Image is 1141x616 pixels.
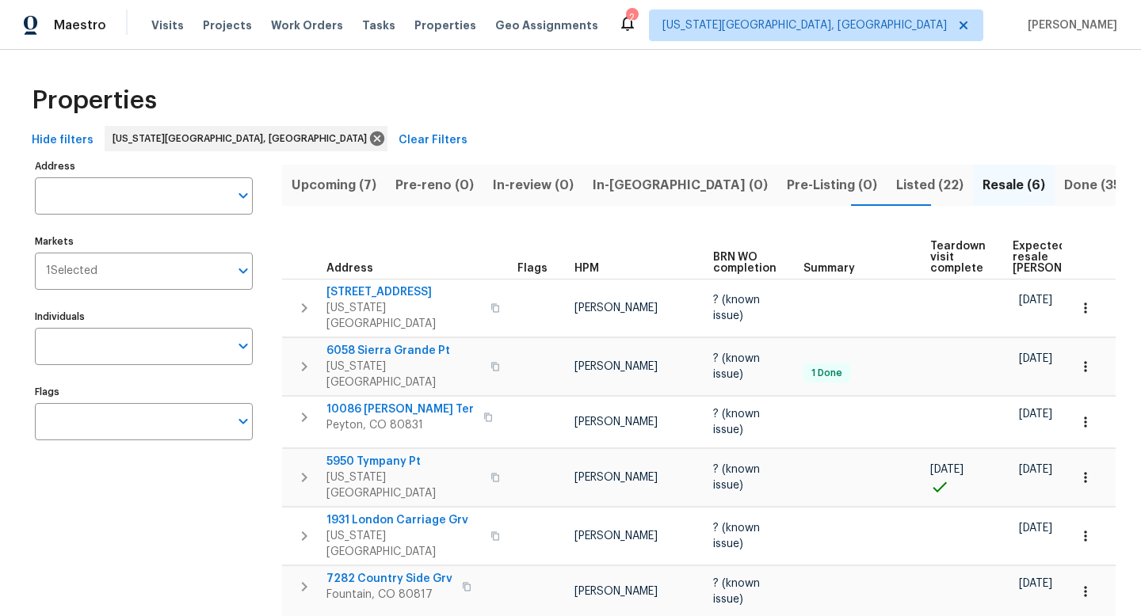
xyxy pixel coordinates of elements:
[232,260,254,282] button: Open
[574,472,658,483] span: [PERSON_NAME]
[574,263,599,274] span: HPM
[1019,464,1052,475] span: [DATE]
[151,17,184,33] span: Visits
[271,17,343,33] span: Work Orders
[493,174,574,196] span: In-review (0)
[326,284,481,300] span: [STREET_ADDRESS]
[292,174,376,196] span: Upcoming (7)
[232,184,254,207] button: Open
[105,126,387,151] div: [US_STATE][GEOGRAPHIC_DATA], [GEOGRAPHIC_DATA]
[662,17,947,33] span: [US_STATE][GEOGRAPHIC_DATA], [GEOGRAPHIC_DATA]
[713,295,760,321] span: ? (known issue)
[54,17,106,33] span: Maestro
[896,174,964,196] span: Listed (22)
[574,361,658,372] span: [PERSON_NAME]
[1019,578,1052,589] span: [DATE]
[574,416,658,428] span: [PERSON_NAME]
[626,10,637,25] div: 2
[35,312,253,321] label: Individuals
[1019,523,1052,534] span: [DATE]
[35,387,253,397] label: Flags
[713,409,760,435] span: ? (known issue)
[1021,17,1117,33] span: [PERSON_NAME]
[713,523,760,549] span: ? (known issue)
[574,586,658,597] span: [PERSON_NAME]
[713,578,760,605] span: ? (known issue)
[1019,353,1052,364] span: [DATE]
[392,126,474,155] button: Clear Filters
[326,417,474,433] span: Peyton, CO 80831
[574,302,658,314] span: [PERSON_NAME]
[232,410,254,432] button: Open
[326,263,373,274] span: Address
[1064,174,1134,196] span: Done (357)
[399,131,467,150] span: Clear Filters
[25,126,100,155] button: Hide filters
[1019,295,1052,306] span: [DATE]
[517,263,548,274] span: Flags
[326,587,452,603] span: Fountain, CO 80817
[1013,241,1102,274] span: Expected resale [PERSON_NAME]
[1019,409,1052,420] span: [DATE]
[326,528,481,560] span: [US_STATE][GEOGRAPHIC_DATA]
[495,17,598,33] span: Geo Assignments
[326,571,452,587] span: 7282 Country Side Grv
[713,353,760,380] span: ? (known issue)
[326,300,481,332] span: [US_STATE][GEOGRAPHIC_DATA]
[326,454,481,470] span: 5950 Tympany Pt
[574,530,658,542] span: [PERSON_NAME]
[32,93,157,108] span: Properties
[203,17,252,33] span: Projects
[32,131,93,150] span: Hide filters
[35,237,253,246] label: Markets
[805,367,849,380] span: 1 Done
[930,464,964,475] span: [DATE]
[326,359,481,390] span: [US_STATE][GEOGRAPHIC_DATA]
[414,17,476,33] span: Properties
[326,470,481,501] span: [US_STATE][GEOGRAPHIC_DATA]
[930,241,986,274] span: Teardown visit complete
[983,174,1045,196] span: Resale (6)
[326,512,481,528] span: 1931 London Carriage Grv
[803,263,855,274] span: Summary
[362,20,395,31] span: Tasks
[787,174,877,196] span: Pre-Listing (0)
[113,131,373,146] span: [US_STATE][GEOGRAPHIC_DATA], [GEOGRAPHIC_DATA]
[46,264,97,278] span: 1 Selected
[593,174,768,196] span: In-[GEOGRAPHIC_DATA] (0)
[326,401,474,417] span: 10086 [PERSON_NAME] Ter
[326,343,481,359] span: 6058 Sierra Grande Pt
[713,464,760,491] span: ? (known issue)
[713,252,777,274] span: BRN WO completion
[232,335,254,357] button: Open
[395,174,474,196] span: Pre-reno (0)
[35,162,253,171] label: Address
